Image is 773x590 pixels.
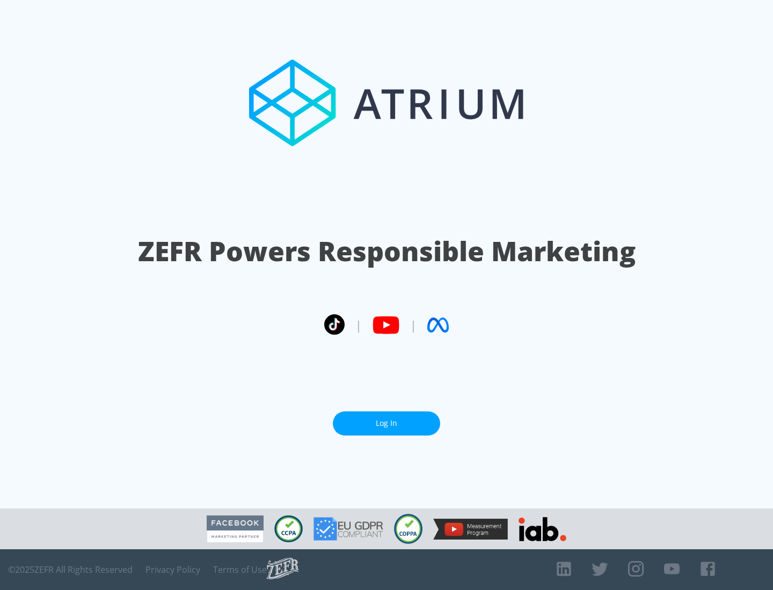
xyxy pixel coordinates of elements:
span: | [410,317,417,333]
span: © 2025 ZEFR All Rights Reserved [8,564,133,575]
img: COPPA Compliant [394,514,422,544]
a: Terms of Use [213,564,267,575]
img: IAB [519,517,566,541]
img: GDPR Compliant [313,517,383,541]
a: Privacy Policy [145,564,200,575]
span: | [355,317,362,333]
a: Log In [333,411,440,436]
h1: ZEFR Powers Responsible Marketing [138,233,636,270]
img: CCPA Compliant [274,515,303,542]
img: YouTube Measurement Program [433,519,508,540]
img: Facebook Marketing Partner [207,515,264,543]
